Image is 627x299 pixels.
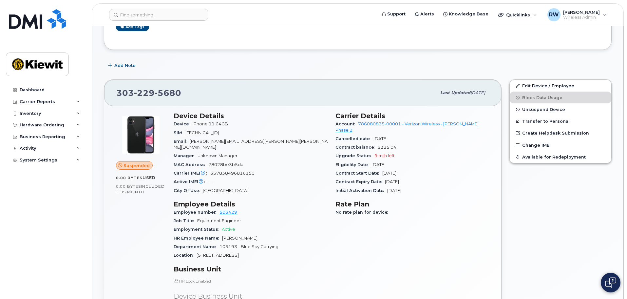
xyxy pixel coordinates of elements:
span: 0.00 Bytes [116,184,141,189]
span: Wireless Admin [563,15,600,20]
span: Upgrade Status [335,153,374,158]
span: $325.04 [378,145,396,150]
span: Employment Status [174,227,222,232]
div: Rebecca Werner [543,8,611,21]
span: Job Title [174,218,197,223]
span: Last updated [440,90,470,95]
input: Find something... [109,9,208,21]
span: Active [222,227,235,232]
span: Device [174,121,193,126]
p: HR Lock Enabled [174,278,328,284]
span: RW [549,11,559,19]
button: Block Data Usage [510,92,611,103]
a: Add tags [116,23,149,31]
span: Suspended [123,162,150,169]
button: Transfer to Personal [510,115,611,127]
span: Contract Start Date [335,171,382,176]
span: Employee number [174,210,219,215]
button: Add Note [104,60,141,72]
span: 9 mth left [374,153,395,158]
span: Add Note [114,62,136,69]
span: Alerts [420,11,434,17]
span: 5680 [155,88,181,98]
span: City Of Use [174,188,203,193]
span: Department Name [174,244,219,249]
a: Alerts [410,8,439,21]
button: Available for Redeployment [510,151,611,163]
h3: Device Details [174,112,328,120]
span: used [142,175,156,180]
span: MAC Address [174,162,208,167]
img: Open chat [605,277,616,288]
span: Contract balance [335,145,378,150]
h3: Business Unit [174,265,328,273]
span: Available for Redeployment [522,154,586,159]
span: Support [387,11,406,17]
span: [DATE] [371,162,386,167]
a: Edit Device / Employee [510,80,611,92]
span: [TECHNICAL_ID] [185,130,219,135]
span: 357838496816150 [210,171,255,176]
span: 78028be3b5da [208,162,243,167]
button: Unsuspend Device [510,103,611,115]
div: Quicklinks [494,8,541,21]
span: SIM [174,130,185,135]
span: Account [335,121,358,126]
span: Email [174,139,190,144]
span: No rate plan for device [335,210,391,215]
span: [PERSON_NAME] [222,236,257,241]
span: [GEOGRAPHIC_DATA] [203,188,248,193]
span: iPhone 11 64GB [193,121,228,126]
span: Cancelled date [335,136,373,141]
span: Unknown Manager [198,153,237,158]
h3: Employee Details [174,200,328,208]
span: Unsuspend Device [522,107,565,112]
span: 303 [116,88,181,98]
span: [DATE] [470,90,485,95]
span: Knowledge Base [449,11,488,17]
a: Create Helpdesk Submission [510,127,611,139]
span: 105193 - Blue Sky Carrying [219,244,278,249]
a: 786080835-00001 - Verizon Wireless - [PERSON_NAME] Phase 2 [335,121,479,132]
h3: Rate Plan [335,200,489,208]
button: Change IMEI [510,139,611,151]
span: Active IMEI [174,179,208,184]
span: [DATE] [387,188,401,193]
span: Location [174,253,197,258]
a: 503429 [219,210,237,215]
span: [PERSON_NAME] [563,10,600,15]
span: Equipment Engineer [197,218,241,223]
span: [STREET_ADDRESS] [197,253,239,258]
span: Initial Activation Date [335,188,387,193]
a: Knowledge Base [439,8,493,21]
span: Eligibility Date [335,162,371,167]
span: 229 [134,88,155,98]
span: Quicklinks [506,12,530,17]
span: [DATE] [385,179,399,184]
a: Support [377,8,410,21]
span: [DATE] [382,171,396,176]
span: Contract Expiry Date [335,179,385,184]
img: iPhone_11.jpg [121,115,161,155]
span: — [208,179,213,184]
span: Manager [174,153,198,158]
span: 0.00 Bytes [116,176,142,180]
h3: Carrier Details [335,112,489,120]
span: [DATE] [373,136,388,141]
span: HR Employee Name [174,236,222,241]
span: [PERSON_NAME][EMAIL_ADDRESS][PERSON_NAME][PERSON_NAME][DOMAIN_NAME] [174,139,328,150]
span: Carrier IMEI [174,171,210,176]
